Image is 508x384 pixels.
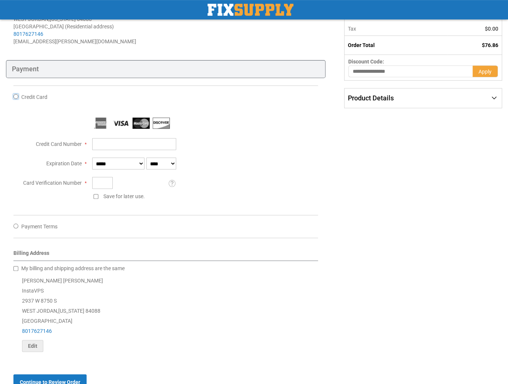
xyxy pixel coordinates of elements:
[153,118,170,129] img: Discover
[345,22,448,36] th: Tax
[13,249,318,261] div: Billing Address
[22,340,43,352] button: Edit
[485,26,498,32] span: $0.00
[103,193,145,199] span: Save for later use.
[348,94,394,102] span: Product Details
[36,141,82,147] span: Credit Card Number
[482,42,498,48] span: $76.86
[21,224,57,230] span: Payment Terms
[13,31,43,37] a: 8017627146
[22,328,52,334] a: 8017627146
[21,94,47,100] span: Credit Card
[13,38,136,44] span: [EMAIL_ADDRESS][PERSON_NAME][DOMAIN_NAME]
[6,60,325,78] div: Payment
[133,118,150,129] img: MasterCard
[21,265,125,271] span: My billing and shipping address are the same
[23,180,82,186] span: Card Verification Number
[208,4,293,16] a: store logo
[473,65,498,77] button: Apply
[348,59,384,65] span: Discount Code:
[46,160,82,166] span: Expiration Date
[112,118,130,129] img: Visa
[28,343,37,349] span: Edit
[58,308,84,314] span: [US_STATE]
[92,118,109,129] img: American Express
[13,276,318,352] div: [PERSON_NAME] [PERSON_NAME] InstaVPS 2937 W 8750 S WEST JORDAN , 84088 [GEOGRAPHIC_DATA]
[479,69,492,75] span: Apply
[348,42,375,48] strong: Order Total
[208,4,293,16] img: Fix Industrial Supply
